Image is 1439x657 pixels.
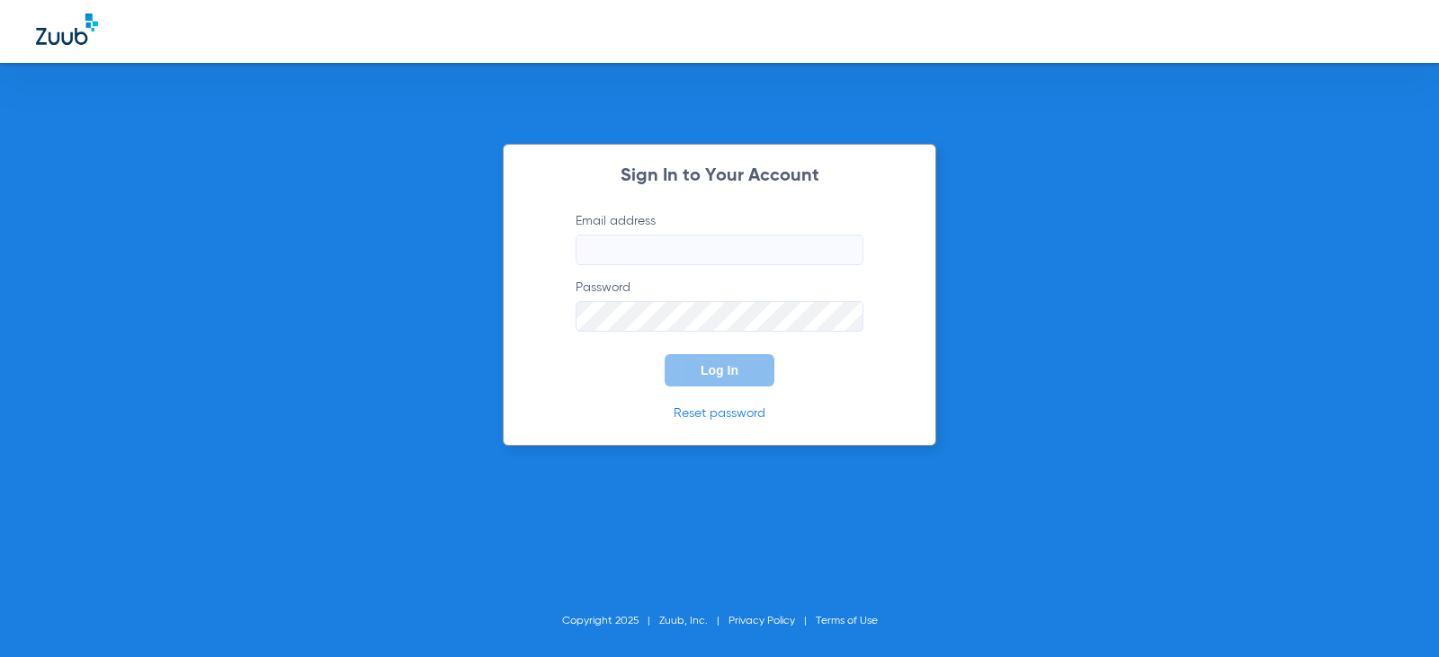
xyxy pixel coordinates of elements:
[576,235,863,265] input: Email address
[659,612,728,630] li: Zuub, Inc.
[562,612,659,630] li: Copyright 2025
[576,301,863,332] input: Password
[701,363,738,377] span: Log In
[665,354,774,386] button: Log In
[816,616,878,626] a: Terms of Use
[576,279,863,332] label: Password
[36,13,98,45] img: Zuub Logo
[549,167,890,185] h2: Sign In to Your Account
[674,407,765,420] a: Reset password
[728,616,795,626] a: Privacy Policy
[576,212,863,265] label: Email address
